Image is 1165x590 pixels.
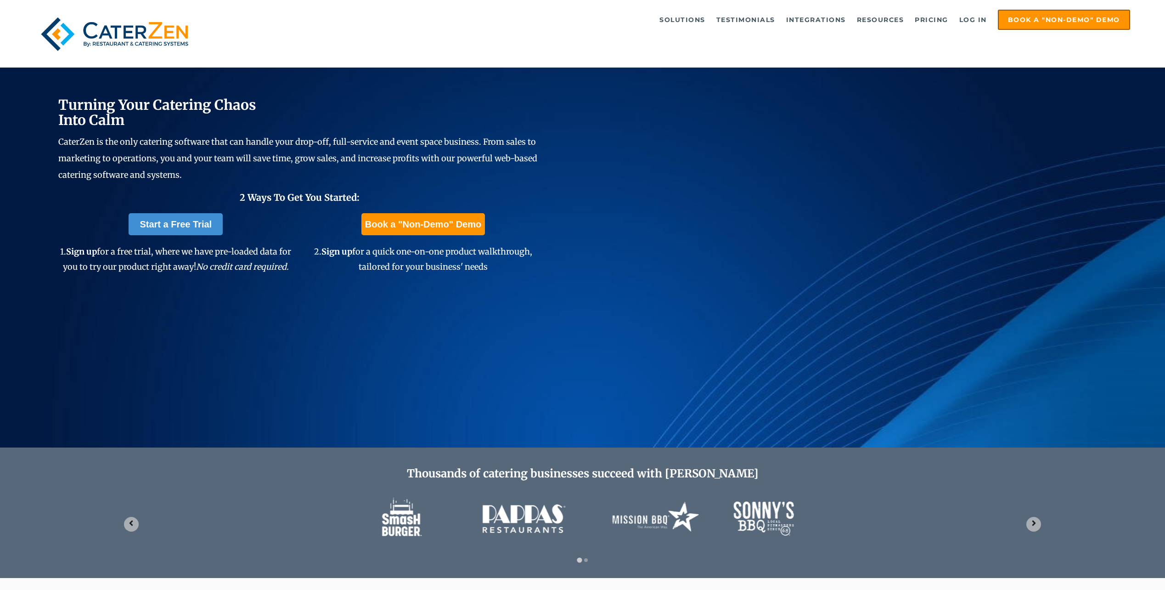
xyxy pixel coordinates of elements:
button: Go to slide 1 [577,557,582,562]
section: Image carousel with 2 slides. [117,486,1049,563]
a: Testimonials [712,11,780,29]
iframe: Help widget launcher [1083,554,1155,580]
button: Go to last slide [124,517,139,532]
h2: Thousands of catering businesses succeed with [PERSON_NAME] [117,467,1049,481]
span: Sign up [66,246,97,257]
span: Sign up [321,246,352,257]
div: 1 of 2 [117,486,1049,550]
a: Solutions [655,11,710,29]
a: Log in [955,11,991,29]
div: Navigation Menu [222,10,1130,30]
a: Book a "Non-Demo" Demo [361,213,485,235]
a: Pricing [910,11,953,29]
a: Start a Free Trial [129,213,223,235]
img: caterzen [35,10,194,58]
a: Integrations [782,11,850,29]
div: Select a slide to show [573,556,593,563]
button: Next slide [1026,517,1041,532]
span: 2 Ways To Get You Started: [240,192,360,203]
button: Go to slide 2 [584,558,588,562]
span: 1. for a free trial, where we have pre-loaded data for you to try our product right away! [60,246,291,272]
a: Resources [852,11,909,29]
a: Book a "Non-Demo" Demo [998,10,1130,30]
span: 2. for a quick one-on-one product walkthrough, tailored for your business' needs [314,246,532,272]
em: No credit card required. [196,261,289,272]
span: CaterZen is the only catering software that can handle your drop-off, full-service and event spac... [58,136,537,180]
img: caterzen-client-logos-1 [362,486,803,550]
span: Turning Your Catering Chaos Into Calm [58,96,256,129]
